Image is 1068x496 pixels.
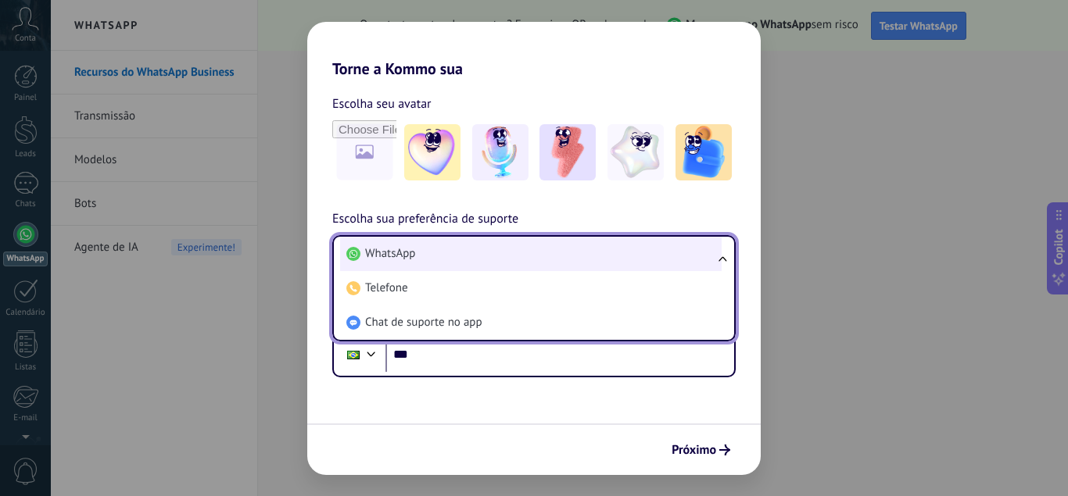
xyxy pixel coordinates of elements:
img: -1.jpeg [404,124,461,180]
img: -3.jpeg [539,124,596,180]
img: -4.jpeg [607,124,664,180]
h2: Torne a Kommo sua [307,22,761,78]
img: -5.jpeg [676,124,732,180]
span: Próximo [672,444,716,455]
span: Escolha sua preferência de suporte [332,209,518,230]
div: Brazil: + 55 [339,338,368,371]
span: Chat de suporte no app [365,315,482,330]
span: WhatsApp [365,246,415,262]
button: Próximo [665,437,737,463]
span: Telefone [365,280,408,296]
img: -2.jpeg [472,124,529,180]
span: Escolha seu avatar [332,94,432,114]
